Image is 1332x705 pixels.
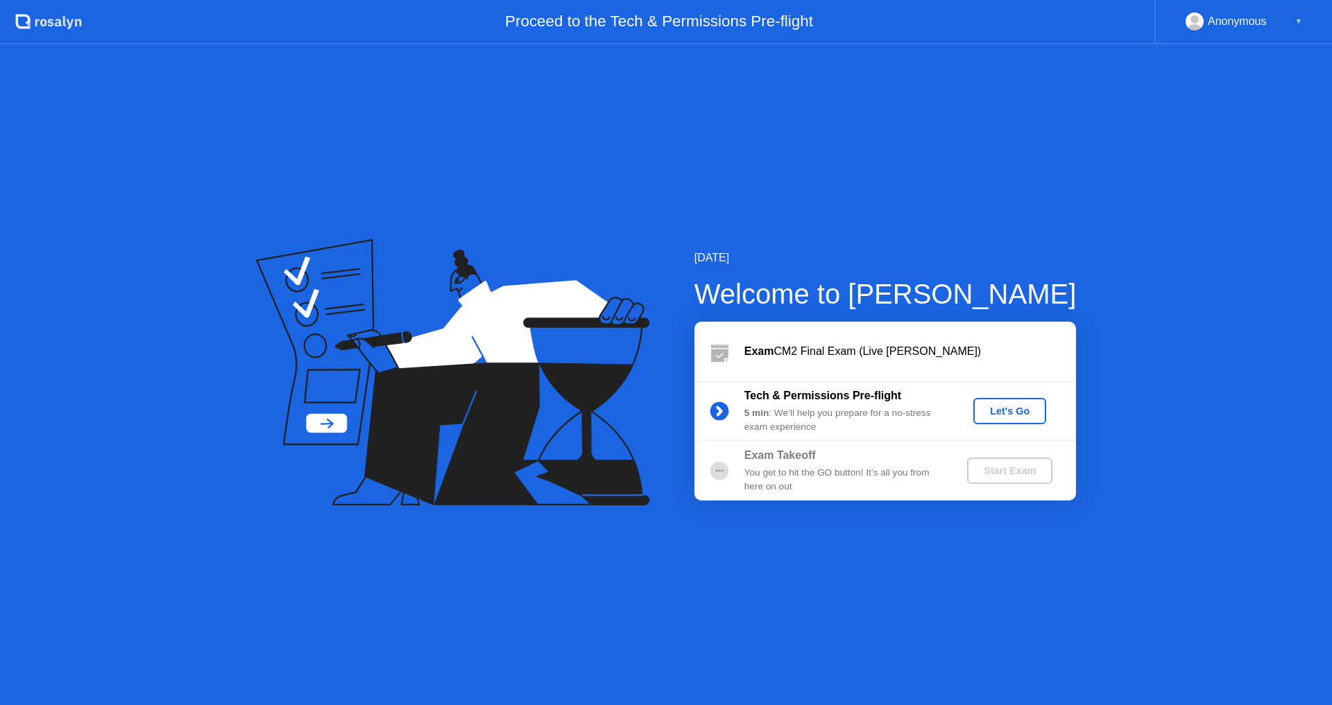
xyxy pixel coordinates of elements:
b: Exam Takeoff [744,449,816,461]
div: ▼ [1295,12,1302,31]
div: Let's Go [979,406,1041,417]
button: Let's Go [973,398,1046,424]
div: : We’ll help you prepare for a no-stress exam experience [744,406,944,435]
div: CM2 Final Exam (Live [PERSON_NAME]) [744,343,1076,360]
div: [DATE] [694,250,1077,266]
button: Start Exam [967,458,1052,484]
div: Welcome to [PERSON_NAME] [694,273,1077,315]
b: Tech & Permissions Pre-flight [744,390,901,401]
div: Anonymous [1208,12,1267,31]
div: You get to hit the GO button! It’s all you from here on out [744,466,944,494]
b: Exam [744,345,774,357]
b: 5 min [744,408,769,418]
div: Start Exam [973,465,1047,476]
